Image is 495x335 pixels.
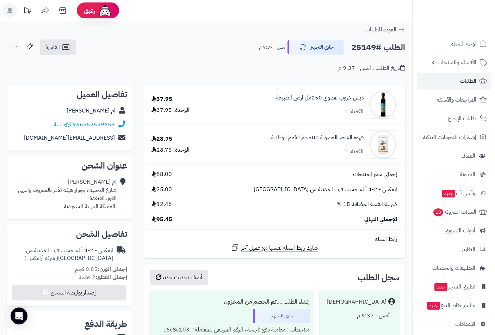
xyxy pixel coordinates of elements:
[85,320,127,328] h2: طريقة الدفع
[75,265,127,273] small: 0.85 كجم
[417,73,491,90] a: الطلبات
[13,246,113,263] div: ارمكس - 2-4 أيام حسب قرب المدينة من [GEOGRAPHIC_DATA]
[417,222,491,239] a: أدوات التسويق
[460,76,476,86] span: الطلبات
[417,203,491,220] a: السلات المتروكة18
[462,244,475,254] span: التقارير
[433,207,476,217] span: السلات المتروكة
[151,135,172,143] div: 28.75
[365,25,396,34] span: العودة للطلبات
[434,283,447,291] span: جديد
[369,130,397,159] img: 1736285551-%D9%82%D9%87%D9%88%D8%A9%20%D8%A7%D9%84%D8%B4%D8%B9%D9%8A%D8%B1%20%D8%A7%D9%84%D8%B9%D...
[84,6,95,15] span: رفيق
[438,57,476,67] span: الأقسام والمنتجات
[151,106,190,114] div: الوحدة: 37.95
[417,316,491,333] a: الإعدادات
[253,309,310,323] div: جاري التجهيز
[98,265,127,273] strong: إجمالي الوزن:
[151,146,190,154] div: الوحدة: 28.75
[224,298,277,306] b: تم الخصم من المخزون
[434,282,475,292] span: تطبيق المتجر
[67,106,116,115] a: ام [PERSON_NAME]
[40,39,76,55] a: الفاتورة
[426,300,475,310] span: تطبيق نقاط البيع
[327,298,386,306] div: [DEMOGRAPHIC_DATA]
[151,215,172,224] span: 95.45
[441,188,475,198] span: وآتس آب
[73,120,115,129] a: 966552559653
[45,43,60,51] span: الفاتورة
[460,170,475,179] span: المدونة
[151,170,172,178] span: 58.00
[417,260,491,276] a: التطبيقات والخدمات
[324,309,395,323] div: أمس - 9:37 م
[287,40,344,55] button: جاري التجهيز
[353,170,397,178] span: إجمالي سعر المنتجات
[50,120,71,129] a: واتساب
[455,319,475,329] span: الإعدادات
[423,132,476,142] span: إشعارات التحويلات البنكية
[151,200,172,208] span: 12.45
[154,295,310,309] div: إنشاء الطلب ....
[417,35,491,52] a: لوحة التحكم
[417,166,491,183] a: المدونة
[417,297,491,314] a: تطبيق نقاط البيعجديد
[365,25,405,34] a: العودة للطلبات
[79,273,127,281] small: 2 قطعة
[12,285,126,300] button: إصدار بوليصة الشحن
[13,162,127,170] h2: عنوان الشحن
[448,114,476,123] span: طلبات الإرجاع
[231,243,318,252] a: شارك رابط السلة نفسها مع عميل آخر
[445,226,475,236] span: أدوات التسويق
[358,273,400,282] h3: سجل الطلب
[151,185,172,194] span: 25.00
[344,147,364,156] div: الكمية: 1
[276,94,364,102] a: دبس خروب عضوي 250مل ارض الطبيعة
[259,44,286,51] small: أمس - 9:37 م
[417,110,491,127] a: طلبات الإرجاع
[462,151,475,161] span: العملاء
[18,178,117,210] div: ام [PERSON_NAME] شارع التحليه ، بجوار هيئة الأمر بالمعروف والنهي القوز، القنفذة .المملكة العربية ...
[271,134,364,142] a: قهوة الشعير العضوية 500جم القمم الوطنية
[351,40,405,55] h2: الطلب #25149
[13,230,127,238] h2: تفاصيل الشحن
[417,278,491,295] a: تطبيق المتجرجديد
[450,39,476,49] span: لوحة التحكم
[98,4,112,18] img: ai-face.png
[417,147,491,164] a: العملاء
[427,302,440,310] span: جديد
[95,273,127,281] strong: إجمالي القطع:
[24,134,115,142] a: [EMAIL_ADDRESS][DOMAIN_NAME]
[24,254,58,262] span: ( شركة أرامكس )
[150,270,208,285] button: أضف تحديث جديد
[447,5,488,20] img: logo-2.png
[417,241,491,258] a: التقارير
[344,108,364,116] div: الكمية: 1
[13,90,127,99] h2: تفاصيل العميل
[338,64,405,72] div: تاريخ الطلب : أمس - 9:37 م
[433,208,444,217] span: 18
[364,215,397,224] span: الإجمالي النهائي
[437,95,476,105] span: المراجعات والأسئلة
[254,185,397,194] span: ارمكس - 2-4 أيام حسب قرب المدينة من [GEOGRAPHIC_DATA]
[19,4,36,19] a: تحديثات المنصة
[432,263,475,273] span: التطبيقات والخدمات
[241,244,318,252] span: شارك رابط السلة نفسها مع عميل آخر
[369,91,397,119] img: 1685910006-carob_syrup_1-90x90.jpg
[336,200,397,208] span: ضريبة القيمة المضافة 15 %
[417,129,491,146] a: إشعارات التحويلات البنكية
[417,91,491,108] a: المراجعات والأسئلة
[442,190,455,197] span: جديد
[11,307,27,324] div: Open Intercom Messenger
[151,95,172,103] div: 37.95
[146,235,402,243] div: رابط السلة
[417,185,491,202] a: وآتس آبجديد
